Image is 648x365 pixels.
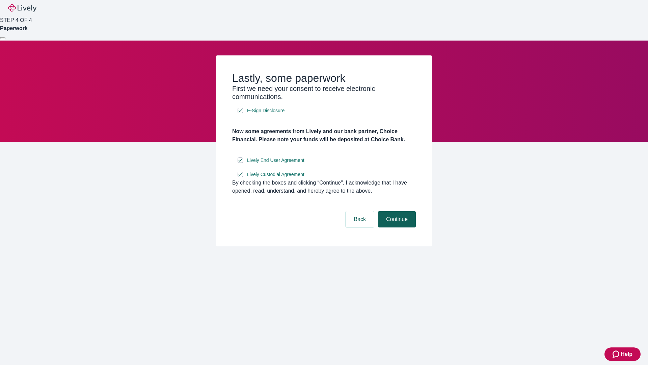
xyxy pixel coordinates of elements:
a: e-sign disclosure document [246,156,306,165]
button: Back [346,211,374,227]
a: e-sign disclosure document [246,170,306,179]
span: E-Sign Disclosure [247,107,285,114]
button: Continue [378,211,416,227]
span: Lively End User Agreement [247,157,304,164]
svg: Zendesk support icon [613,350,621,358]
img: Lively [8,4,36,12]
h2: Lastly, some paperwork [232,72,416,84]
h3: First we need your consent to receive electronic communications. [232,84,416,101]
h4: Now some agreements from Lively and our bank partner, Choice Financial. Please note your funds wi... [232,127,416,144]
span: Lively Custodial Agreement [247,171,304,178]
span: Help [621,350,632,358]
a: e-sign disclosure document [246,106,286,115]
div: By checking the boxes and clicking “Continue", I acknowledge that I have opened, read, understand... [232,179,416,195]
button: Zendesk support iconHelp [604,347,641,361]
